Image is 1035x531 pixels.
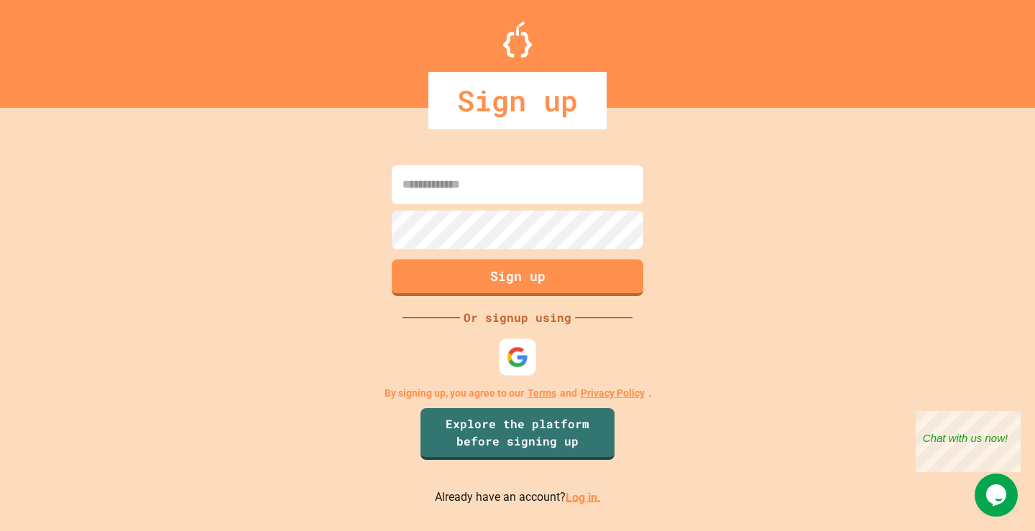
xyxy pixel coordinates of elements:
[385,386,651,401] p: By signing up, you agree to our and .
[460,309,575,326] div: Or signup using
[566,490,601,504] a: Log in.
[503,22,532,57] img: Logo.svg
[581,386,645,401] a: Privacy Policy
[916,411,1021,472] iframe: chat widget
[428,72,607,129] div: Sign up
[507,346,529,368] img: google-icon.svg
[420,408,615,460] a: Explore the platform before signing up
[528,386,556,401] a: Terms
[435,489,601,507] p: Already have an account?
[975,474,1021,517] iframe: chat widget
[392,259,643,296] button: Sign up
